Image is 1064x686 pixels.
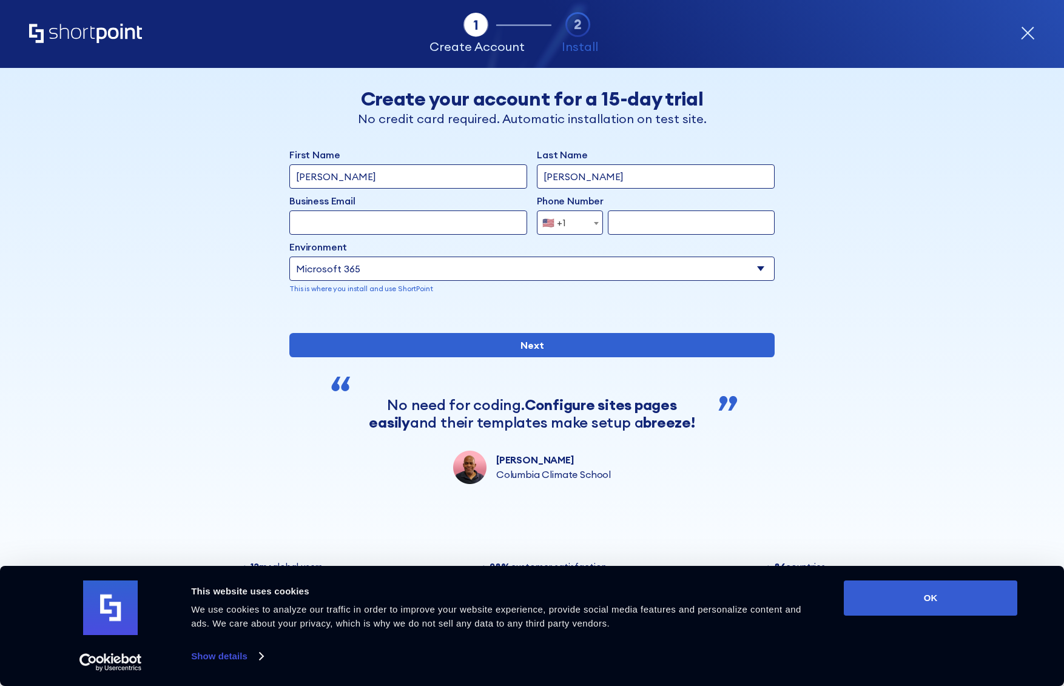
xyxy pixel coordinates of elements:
a: Show details [191,647,263,665]
button: OK [844,580,1017,616]
img: logo [83,580,138,635]
div: This website uses cookies [191,584,817,599]
span: We use cookies to analyze our traffic in order to improve your website experience, provide social... [191,604,801,628]
a: Usercentrics Cookiebot - opens in a new window [58,653,164,671]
